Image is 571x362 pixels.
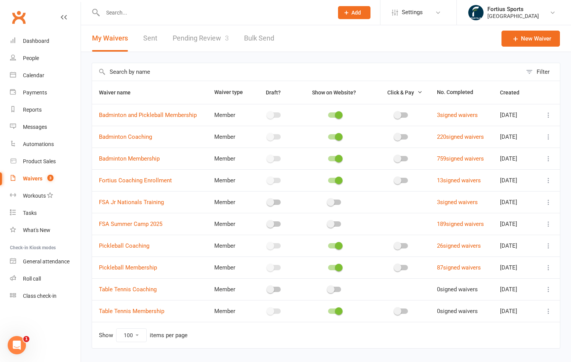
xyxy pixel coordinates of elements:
a: Pending Review3 [173,25,229,52]
a: Clubworx [9,8,28,27]
td: Member [207,148,251,169]
button: Filter [522,63,560,81]
a: Workouts [10,187,81,205]
a: FSA Jr Nationals Training [99,199,164,206]
a: Sent [143,25,157,52]
td: [DATE] [493,300,536,322]
a: Reports [10,101,81,119]
td: Member [207,191,251,213]
td: Member [207,126,251,148]
button: Add [338,6,370,19]
a: What's New [10,222,81,239]
a: Badminton Membership [99,155,160,162]
div: Roll call [23,276,41,282]
a: 3signed waivers [437,112,478,119]
div: Reports [23,107,42,113]
a: FSA Summer Camp 2025 [99,221,162,227]
input: Search by name [92,63,522,81]
button: Show on Website? [305,88,364,97]
span: Draft? [266,89,281,96]
div: Filter [537,67,550,76]
a: Payments [10,84,81,101]
span: 3 [225,34,229,42]
a: 3signed waivers [437,199,478,206]
a: New Waiver [501,31,560,47]
span: 0 signed waivers [437,308,478,315]
a: Tasks [10,205,81,222]
td: Member [207,235,251,256]
div: items per page [150,332,188,339]
button: My Waivers [92,25,128,52]
button: Click & Pay [380,88,422,97]
span: 1 [23,336,29,342]
td: [DATE] [493,235,536,256]
a: 220signed waivers [437,133,484,140]
div: Messages [23,124,47,130]
a: Calendar [10,67,81,84]
div: Class check-in [23,293,57,299]
a: General attendance kiosk mode [10,253,81,270]
div: Workouts [23,193,46,199]
a: Waivers 3 [10,170,81,187]
td: [DATE] [493,104,536,126]
td: [DATE] [493,126,536,148]
span: 0 signed waivers [437,286,478,293]
div: Calendar [23,72,44,78]
iframe: Intercom live chat [8,336,26,354]
span: Show on Website? [312,89,356,96]
div: People [23,55,39,61]
span: 3 [47,175,53,181]
a: Badminton and Pickleball Membership [99,112,197,119]
a: 26signed waivers [437,242,481,249]
div: General attendance [23,258,70,265]
div: What's New [23,227,50,233]
div: Dashboard [23,38,49,44]
a: Class kiosk mode [10,287,81,305]
td: Member [207,169,251,191]
td: [DATE] [493,148,536,169]
a: Bulk Send [244,25,274,52]
td: [DATE] [493,256,536,278]
span: Settings [402,4,423,21]
span: Waiver name [99,89,139,96]
a: Table Tennis Membership [99,308,164,315]
span: Created [500,89,528,96]
div: Waivers [23,175,42,182]
div: Tasks [23,210,37,216]
span: Click & Pay [387,89,414,96]
div: Product Sales [23,158,56,164]
a: People [10,50,81,67]
input: Search... [100,7,328,18]
a: 759signed waivers [437,155,484,162]
a: Automations [10,136,81,153]
td: Member [207,256,251,278]
a: Pickleball Coaching [99,242,149,249]
a: Product Sales [10,153,81,170]
a: Messages [10,119,81,136]
a: 13signed waivers [437,177,481,184]
td: Member [207,213,251,235]
td: [DATE] [493,169,536,191]
a: 189signed waivers [437,221,484,227]
td: [DATE] [493,191,536,213]
div: Payments [23,89,47,96]
img: thumb_image1743802567.png [468,5,484,20]
td: Member [207,300,251,322]
a: Dashboard [10,32,81,50]
a: Table Tennis Coaching [99,286,157,293]
span: Add [351,10,361,16]
a: Badminton Coaching [99,133,152,140]
button: Draft? [259,88,289,97]
th: No. Completed [430,81,493,104]
td: Member [207,104,251,126]
div: [GEOGRAPHIC_DATA] [487,13,539,19]
button: Created [500,88,528,97]
a: Roll call [10,270,81,287]
a: Pickleball Membership [99,264,157,271]
a: 87signed waivers [437,264,481,271]
th: Waiver type [207,81,251,104]
a: Fortius Coaching Enrollment [99,177,172,184]
div: Fortius Sports [487,6,539,13]
td: [DATE] [493,278,536,300]
td: Member [207,278,251,300]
